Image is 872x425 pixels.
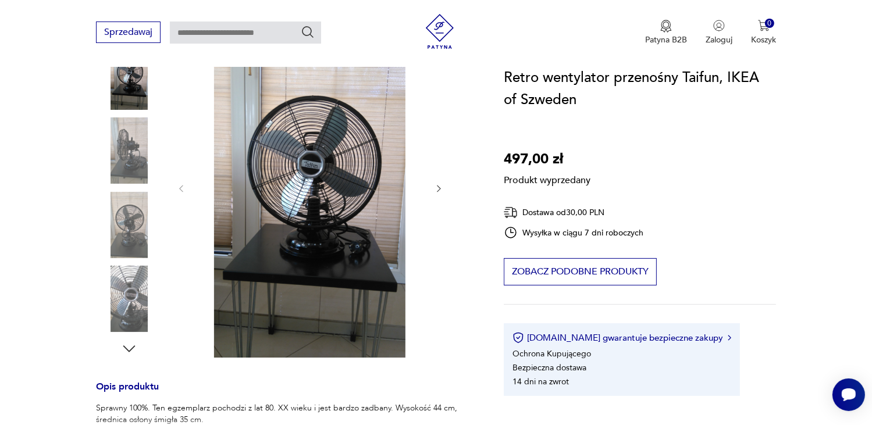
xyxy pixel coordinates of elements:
[504,205,643,220] div: Dostawa od 30,00 PLN
[706,34,732,45] p: Zaloguj
[728,335,731,341] img: Ikona strzałki w prawo
[512,332,731,344] button: [DOMAIN_NAME] gwarantuje bezpieczne zakupy
[504,258,657,285] button: Zobacz podobne produkty
[512,362,586,373] li: Bezpieczna dostawa
[301,25,315,39] button: Szukaj
[751,20,776,45] button: 0Koszyk
[751,34,776,45] p: Koszyk
[96,383,476,402] h3: Opis produktu
[713,20,725,31] img: Ikonka użytkownika
[645,20,687,45] a: Ikona medaluPatyna B2B
[706,20,732,45] button: Zaloguj
[765,19,775,28] div: 0
[504,205,518,220] img: Ikona dostawy
[96,29,161,37] a: Sprzedawaj
[504,148,590,170] p: 497,00 zł
[660,20,672,33] img: Ikona medalu
[832,378,865,411] iframe: Smartsupp widget button
[645,20,687,45] button: Patyna B2B
[504,226,643,240] div: Wysyłka w ciągu 7 dni roboczych
[512,348,591,359] li: Ochrona Kupującego
[422,14,457,49] img: Patyna - sklep z meblami i dekoracjami vintage
[645,34,687,45] p: Patyna B2B
[96,22,161,43] button: Sprzedawaj
[758,20,770,31] img: Ikona koszyka
[504,170,590,187] p: Produkt wyprzedany
[512,376,569,387] li: 14 dni na zwrot
[512,332,524,344] img: Ikona certyfikatu
[504,67,776,111] h1: Retro wentylator przenośny Taifun, IKEA of Szweden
